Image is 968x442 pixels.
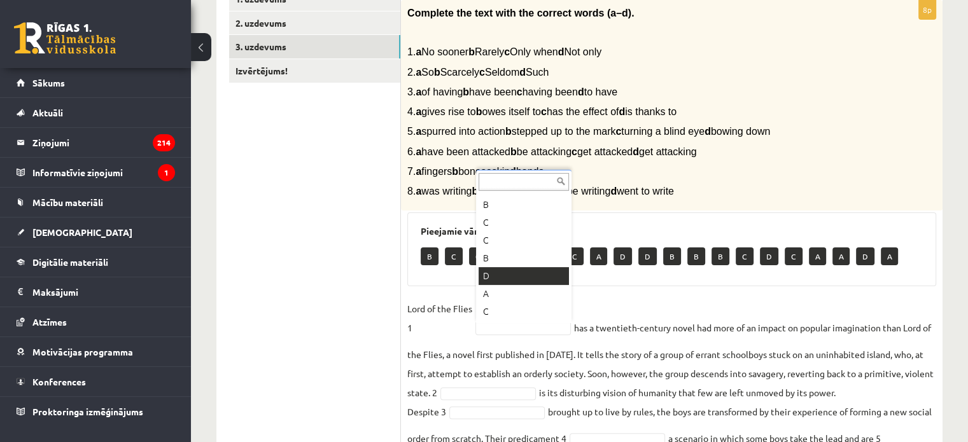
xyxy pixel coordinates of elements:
div: C [479,231,569,249]
div: C [479,303,569,321]
div: C [479,214,569,231]
div: B [479,196,569,214]
div: A [479,285,569,303]
div: D [479,267,569,285]
div: B [479,249,569,267]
